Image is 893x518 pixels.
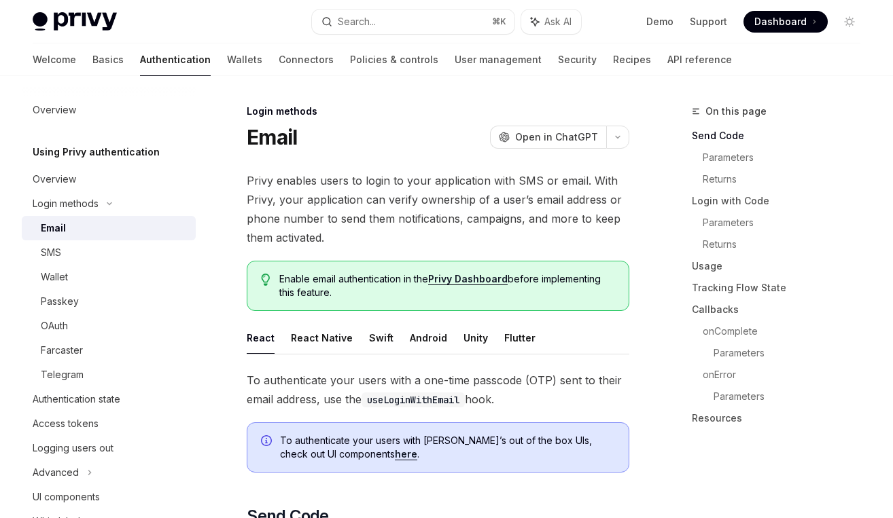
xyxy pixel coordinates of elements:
[247,105,629,118] div: Login methods
[247,125,297,149] h1: Email
[692,299,871,320] a: Callbacks
[33,171,76,187] div: Overview
[41,293,79,310] div: Passkey
[41,318,68,334] div: OAuth
[261,435,275,449] svg: Info
[22,289,196,314] a: Passkey
[521,10,581,34] button: Ask AI
[22,98,196,122] a: Overview
[312,10,514,34] button: Search...⌘K
[490,126,606,149] button: Open in ChatGPT
[22,411,196,436] a: Access tokens
[703,320,871,342] a: onComplete
[692,277,871,299] a: Tracking Flow State
[839,11,860,33] button: Toggle dark mode
[544,15,572,29] span: Ask AI
[492,16,506,27] span: ⌘ K
[646,15,673,29] a: Demo
[714,342,871,364] a: Parameters
[247,371,629,409] span: To authenticate your users with a one-time passcode (OTP) sent to their email address, use the hook.
[428,273,508,285] a: Privy Dashboard
[41,342,83,358] div: Farcaster
[291,322,353,354] button: React Native
[41,269,68,285] div: Wallet
[690,15,727,29] a: Support
[692,125,871,147] a: Send Code
[338,14,376,30] div: Search...
[22,216,196,240] a: Email
[558,43,597,76] a: Security
[261,274,270,286] svg: Tip
[22,387,196,411] a: Authentication state
[33,415,99,432] div: Access tokens
[33,102,76,118] div: Overview
[350,43,438,76] a: Policies & controls
[692,407,871,429] a: Resources
[22,240,196,265] a: SMS
[504,322,536,354] button: Flutter
[22,167,196,191] a: Overview
[754,15,807,29] span: Dashboard
[463,322,488,354] button: Unity
[279,272,615,299] span: Enable email authentication in the before implementing this feature.
[22,485,196,509] a: UI components
[41,367,84,383] div: Telegram
[455,43,542,76] a: User management
[703,234,871,255] a: Returns
[22,436,196,460] a: Logging users out
[22,363,196,387] a: Telegram
[714,386,871,407] a: Parameters
[33,391,120,407] div: Authentication state
[703,147,871,168] a: Parameters
[41,220,66,236] div: Email
[140,43,211,76] a: Authentication
[705,103,767,119] span: On this page
[743,11,828,33] a: Dashboard
[33,440,113,456] div: Logging users out
[692,255,871,277] a: Usage
[41,244,61,261] div: SMS
[703,364,871,386] a: onError
[227,43,262,76] a: Wallets
[613,43,651,76] a: Recipes
[515,130,598,144] span: Open in ChatGPT
[33,196,99,212] div: Login methods
[395,448,417,460] a: here
[410,322,447,354] button: Android
[22,338,196,363] a: Farcaster
[703,168,871,190] a: Returns
[369,322,393,354] button: Swift
[92,43,124,76] a: Basics
[33,144,160,160] h5: Using Privy authentication
[703,212,871,234] a: Parameters
[667,43,732,76] a: API reference
[280,434,615,461] span: To authenticate your users with [PERSON_NAME]’s out of the box UIs, check out UI components .
[362,392,465,407] code: useLoginWithEmail
[33,12,117,31] img: light logo
[33,43,76,76] a: Welcome
[279,43,334,76] a: Connectors
[692,190,871,212] a: Login with Code
[247,171,629,247] span: Privy enables users to login to your application with SMS or email. With Privy, your application ...
[33,489,100,505] div: UI components
[22,265,196,289] a: Wallet
[247,322,275,354] button: React
[22,314,196,338] a: OAuth
[33,464,79,481] div: Advanced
